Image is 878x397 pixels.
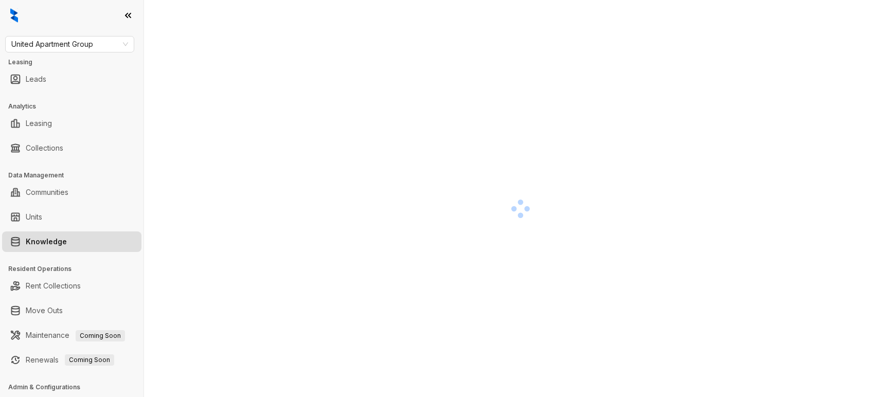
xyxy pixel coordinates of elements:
[10,8,18,23] img: logo
[8,102,144,111] h3: Analytics
[65,354,114,366] span: Coming Soon
[26,231,67,252] a: Knowledge
[26,207,42,227] a: Units
[2,300,141,321] li: Move Outs
[26,300,63,321] a: Move Outs
[2,182,141,203] li: Communities
[26,350,114,370] a: RenewalsComing Soon
[2,325,141,346] li: Maintenance
[26,138,63,158] a: Collections
[2,138,141,158] li: Collections
[26,182,68,203] a: Communities
[8,171,144,180] h3: Data Management
[26,69,46,89] a: Leads
[26,276,81,296] a: Rent Collections
[26,113,52,134] a: Leasing
[76,330,125,341] span: Coming Soon
[8,264,144,274] h3: Resident Operations
[8,383,144,392] h3: Admin & Configurations
[2,69,141,89] li: Leads
[2,350,141,370] li: Renewals
[2,113,141,134] li: Leasing
[2,207,141,227] li: Units
[8,58,144,67] h3: Leasing
[2,231,141,252] li: Knowledge
[11,37,128,52] span: United Apartment Group
[2,276,141,296] li: Rent Collections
